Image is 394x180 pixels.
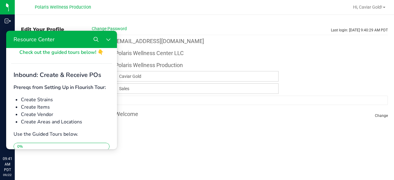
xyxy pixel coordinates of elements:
[7,100,103,107] p: Use the Guided Tours below.
[8,112,103,119] div: 0 %
[21,26,70,32] span: Edit Your Profile
[15,80,103,87] li: Create Vendor
[15,73,103,80] li: Create Items
[331,27,388,33] span: Last login: [DATE] 9:40:29 AM PDT
[15,65,103,73] li: Create Strains
[15,87,103,95] li: Create Areas and Locations
[115,62,388,68] h4: Polaris Wellness Production
[2,5,48,12] div: Resource Center
[7,40,95,48] b: Inbound: Create & Receive POs
[5,18,11,24] inline-svg: Outbound
[7,53,100,60] b: Prereqs from Setting Up in Flourish Tour:
[353,5,382,10] span: Hi, Caviar Gold!
[35,5,91,10] span: Polaris Wellness Production
[115,38,204,44] h4: [EMAIL_ADDRESS][DOMAIN_NAME]
[92,26,127,31] span: Change Password
[115,96,388,105] input: Format: (999) 999-9999
[3,173,12,177] p: 09/22
[78,23,140,34] button: Change Password
[84,2,96,15] button: Search
[115,111,388,117] h4: Welcome
[375,113,388,118] span: Change
[96,2,108,15] button: Close Resource Center
[115,50,184,56] h4: Polaris Wellness Center LLC
[6,31,117,149] iframe: Resource center
[3,156,12,173] p: 09:41 AM PDT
